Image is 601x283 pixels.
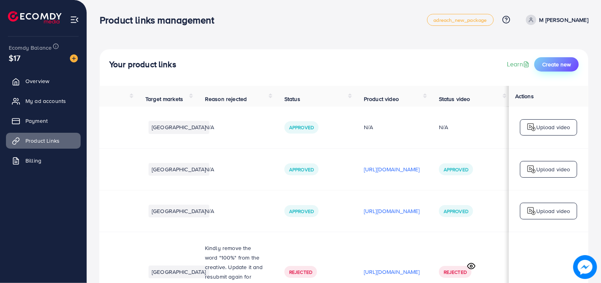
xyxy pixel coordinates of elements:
li: [GEOGRAPHIC_DATA] [149,121,209,134]
span: Billing [25,157,41,165]
img: image [573,255,597,279]
span: N/A [205,207,214,215]
span: Product video [364,95,399,103]
span: Actions [515,92,534,100]
p: M [PERSON_NAME] [539,15,588,25]
span: Approved [289,166,314,173]
span: Target markets [145,95,183,103]
img: menu [70,15,79,24]
a: Billing [6,153,81,169]
span: N/A [205,123,214,131]
span: Create new [542,60,571,68]
li: [GEOGRAPHIC_DATA] [149,163,209,176]
span: Approved [289,124,314,131]
span: Approved [444,166,468,173]
span: Ecomdy Balance [9,44,52,52]
span: Approved [444,208,468,215]
button: Create new [534,57,579,72]
span: Overview [25,77,49,85]
p: Upload video [536,165,570,174]
p: Upload video [536,206,570,216]
p: Upload video [536,122,570,132]
a: Learn [507,60,531,69]
span: adreach_new_package [434,17,487,23]
span: Rejected [289,269,312,275]
a: My ad accounts [6,93,81,109]
p: [URL][DOMAIN_NAME] [364,165,420,174]
img: logo [527,165,536,174]
a: Overview [6,73,81,89]
a: Payment [6,113,81,129]
img: logo [527,206,536,216]
span: Approved [289,208,314,215]
span: Reason rejected [205,95,247,103]
h4: Your product links [109,60,176,70]
img: image [70,54,78,62]
p: [URL][DOMAIN_NAME] [364,206,420,216]
span: Status video [439,95,470,103]
img: logo [527,122,536,132]
span: Product Links [25,137,60,145]
a: adreach_new_package [427,14,494,26]
span: $17 [9,52,20,64]
span: My ad accounts [25,97,66,105]
img: logo [8,11,62,23]
span: Payment [25,117,48,125]
li: [GEOGRAPHIC_DATA] [149,205,209,217]
span: N/A [205,165,214,173]
span: Rejected [444,269,467,275]
div: N/A [439,123,448,131]
div: N/A [364,123,420,131]
a: M [PERSON_NAME] [523,15,588,25]
li: [GEOGRAPHIC_DATA] [149,266,209,278]
span: Status [284,95,300,103]
a: Product Links [6,133,81,149]
h3: Product links management [100,14,220,26]
p: [URL][DOMAIN_NAME] [364,267,420,277]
